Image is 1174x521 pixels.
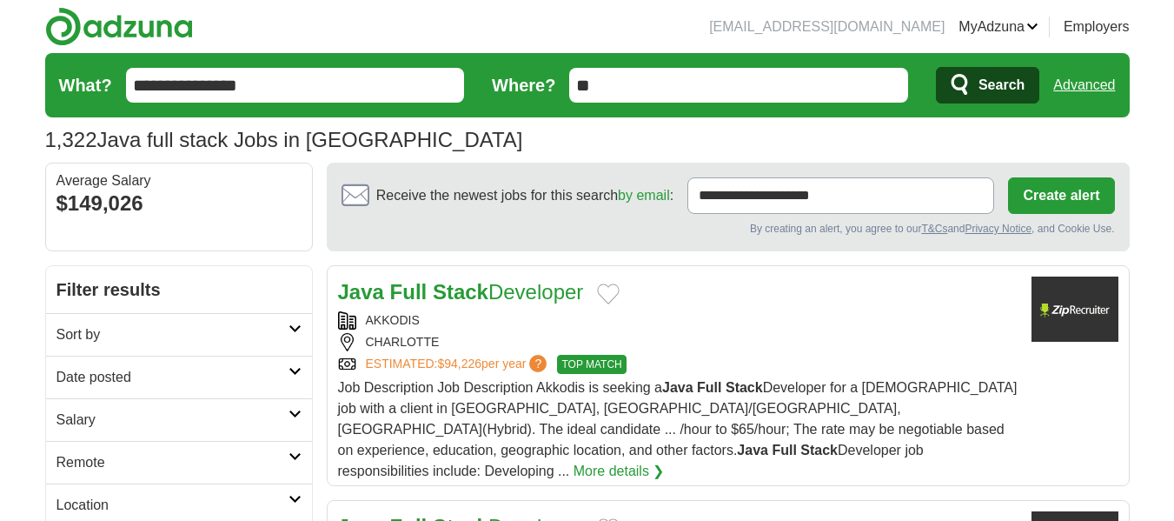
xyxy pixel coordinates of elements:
[574,461,665,482] a: More details ❯
[726,380,763,395] strong: Stack
[965,223,1031,235] a: Privacy Notice
[390,280,428,304] strong: Full
[46,398,312,441] a: Salary
[338,380,1018,478] span: Job Description Job Description Akkodis is seeking a Developer for a [DEMOGRAPHIC_DATA] job with ...
[772,443,796,458] strong: Full
[697,380,721,395] strong: Full
[1053,68,1115,103] a: Advanced
[1031,277,1118,342] img: Company logo
[737,443,768,458] strong: Java
[618,188,670,203] a: by email
[557,355,626,374] span: TOP MATCH
[437,357,481,371] span: $94,226
[56,188,302,219] div: $149,026
[338,280,584,304] a: Java Full StackDeveloper
[56,452,289,473] h2: Remote
[59,72,112,98] label: What?
[433,280,488,304] strong: Stack
[958,17,1038,37] a: MyAdzuna
[45,7,193,46] img: Adzuna logo
[46,356,312,398] a: Date posted
[338,280,384,304] strong: Java
[597,284,620,304] button: Add to favorite jobs
[46,266,312,313] h2: Filter results
[45,124,97,156] span: 1,322
[338,311,1018,330] div: AKKODIS
[936,67,1039,104] button: Search
[1008,177,1114,214] button: Create alert
[56,367,289,388] h2: Date posted
[338,333,1018,351] div: CHARLOTTE
[46,441,312,484] a: Remote
[45,128,523,151] h1: Java full stack Jobs in [GEOGRAPHIC_DATA]
[800,443,838,458] strong: Stack
[56,495,289,516] h2: Location
[492,72,555,98] label: Where?
[366,355,551,374] a: ESTIMATED:$94,226per year?
[56,324,289,345] h2: Sort by
[978,68,1025,103] span: Search
[709,17,945,37] li: [EMAIL_ADDRESS][DOMAIN_NAME]
[1064,17,1130,37] a: Employers
[376,185,673,206] span: Receive the newest jobs for this search :
[46,313,312,356] a: Sort by
[56,410,289,431] h2: Salary
[56,174,302,188] div: Average Salary
[342,221,1115,237] div: By creating an alert, you agree to our and , and Cookie Use.
[529,355,547,372] span: ?
[921,223,947,235] a: T&Cs
[662,380,693,395] strong: Java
